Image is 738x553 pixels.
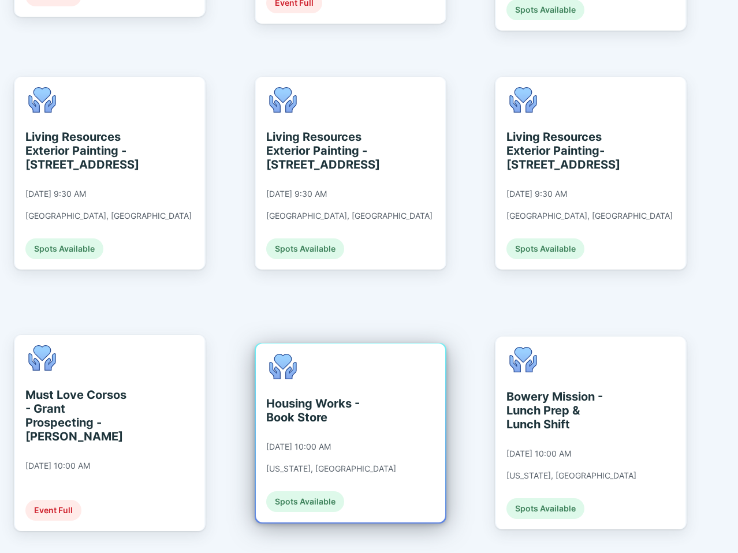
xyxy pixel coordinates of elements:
div: [US_STATE], [GEOGRAPHIC_DATA] [266,464,396,474]
div: [GEOGRAPHIC_DATA], [GEOGRAPHIC_DATA] [25,211,192,221]
div: Must Love Corsos - Grant Prospecting - [PERSON_NAME] [25,388,131,443]
div: [DATE] 10:00 AM [25,461,90,471]
div: Living Resources Exterior Painting- [STREET_ADDRESS] [506,130,612,171]
div: Housing Works - Book Store [266,397,372,424]
div: Spots Available [25,238,103,259]
div: Spots Available [266,238,344,259]
div: [DATE] 9:30 AM [266,189,327,199]
div: Living Resources Exterior Painting - [STREET_ADDRESS] [25,130,131,171]
div: Living Resources Exterior Painting - [STREET_ADDRESS] [266,130,372,171]
div: [DATE] 9:30 AM [506,189,567,199]
div: [US_STATE], [GEOGRAPHIC_DATA] [506,470,636,481]
div: Spots Available [506,498,584,519]
div: [DATE] 10:00 AM [506,449,571,459]
div: [DATE] 10:00 AM [266,442,331,452]
div: Spots Available [266,491,344,512]
div: [DATE] 9:30 AM [25,189,86,199]
div: Event Full [25,500,81,521]
div: Bowery Mission - Lunch Prep & Lunch Shift [506,390,612,431]
div: [GEOGRAPHIC_DATA], [GEOGRAPHIC_DATA] [266,211,433,221]
div: [GEOGRAPHIC_DATA], [GEOGRAPHIC_DATA] [506,211,673,221]
div: Spots Available [506,238,584,259]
